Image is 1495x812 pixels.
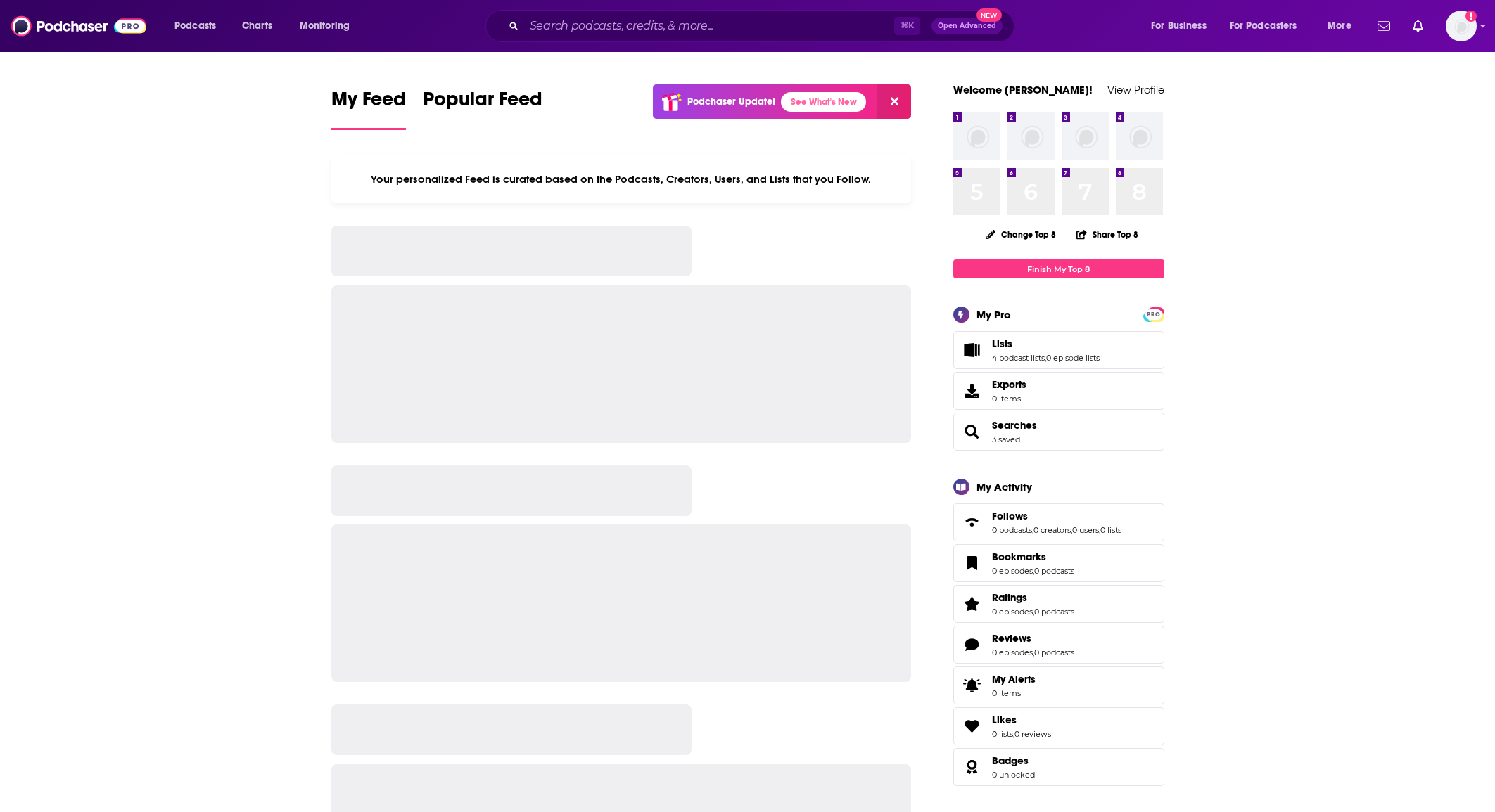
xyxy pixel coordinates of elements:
span: My Alerts [992,673,1036,685]
a: Follows [958,513,986,532]
a: 0 episodes [992,647,1033,657]
a: Lists [958,340,986,360]
a: Likes [992,714,1051,726]
a: Searches [992,419,1037,432]
span: , [1071,525,1072,535]
a: 0 podcasts [1034,566,1074,576]
a: See What's New [781,92,866,112]
a: Exports [953,372,1164,410]
span: , [1013,729,1014,739]
span: Searches [953,413,1164,451]
span: PRO [1145,309,1162,320]
span: Monitoring [300,16,350,36]
span: Likes [992,714,1017,726]
button: open menu [1141,15,1224,37]
img: missing-image.png [1116,112,1163,160]
button: Show profile menu [1446,11,1477,41]
span: Bookmarks [953,544,1164,582]
span: Exports [992,378,1026,391]
p: Podchaser Update! [687,96,775,108]
span: 0 items [992,394,1026,404]
span: , [1033,647,1034,657]
span: , [1033,607,1034,617]
a: 0 lists [1100,525,1121,535]
a: Show notifications dropdown [1407,14,1429,38]
button: Share Top 8 [1076,221,1139,248]
a: Show notifications dropdown [1372,14,1396,38]
a: My Alerts [953,666,1164,704]
div: My Activity [976,480,1032,494]
a: Ratings [992,591,1074,604]
span: Logged in as LaurenSWPR [1446,11,1477,41]
button: open menu [1318,15,1369,37]
img: missing-image.png [1062,112,1109,160]
a: Searches [958,422,986,442]
a: View Profile [1107,83,1164,96]
a: Podchaser - Follow, Share and Rate Podcasts [11,13,146,39]
button: Change Top 8 [978,226,1065,243]
a: 3 saved [992,434,1020,444]
span: , [1032,525,1033,535]
div: My Pro [976,308,1011,321]
span: Bookmarks [992,550,1046,563]
span: For Podcasters [1230,16,1297,36]
span: New [976,8,1002,22]
span: Reviews [953,626,1164,664]
span: , [1033,566,1034,576]
a: 0 creators [1033,525,1071,535]
img: User Profile [1446,11,1477,41]
span: , [1045,353,1046,363]
a: Finish My Top 8 [953,259,1164,278]
img: missing-image.png [953,112,1000,160]
span: Lists [992,337,1012,350]
a: 0 users [1072,525,1099,535]
a: Charts [233,15,281,37]
a: 0 lists [992,729,1013,739]
span: Reviews [992,632,1031,645]
a: Popular Feed [423,87,542,130]
span: Podcasts [174,16,216,36]
a: Ratings [958,594,986,614]
div: Search podcasts, credits, & more... [499,10,1028,42]
a: 4 podcast lists [992,353,1045,363]
span: My Alerts [958,676,986,695]
span: Badges [953,748,1164,786]
a: Welcome [PERSON_NAME]! [953,83,1093,96]
a: 0 unlocked [992,770,1035,780]
span: My Feed [331,87,406,120]
span: Follows [953,503,1164,541]
span: Popular Feed [423,87,542,120]
input: Search podcasts, credits, & more... [524,15,894,37]
button: Open AdvancedNew [931,18,1003,34]
span: Charts [242,16,272,36]
a: Bookmarks [992,550,1074,563]
a: Reviews [958,635,986,655]
a: Bookmarks [958,553,986,573]
span: , [1099,525,1100,535]
span: Ratings [953,585,1164,623]
a: Badges [992,754,1035,767]
a: My Feed [331,87,406,130]
span: Badges [992,754,1029,767]
a: 0 episodes [992,566,1033,576]
button: open menu [290,15,368,37]
span: Open Advanced [938,22,996,30]
a: Follows [992,510,1121,522]
span: Follows [992,510,1028,522]
a: 0 reviews [1014,729,1051,739]
span: Lists [953,331,1164,369]
a: Likes [958,716,986,736]
span: Ratings [992,591,1027,604]
svg: Add a profile image [1465,11,1477,22]
a: Badges [958,757,986,777]
a: 0 podcasts [1034,607,1074,617]
button: open menu [1221,15,1318,37]
button: open menu [165,15,234,37]
span: ⌘ K [894,17,920,35]
span: Exports [958,381,986,401]
a: 0 podcasts [1034,647,1074,657]
a: 0 podcasts [992,525,1032,535]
